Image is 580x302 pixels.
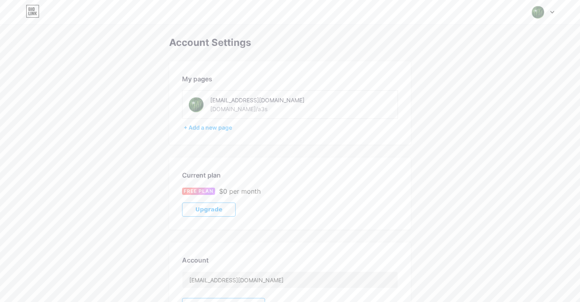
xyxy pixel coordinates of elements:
img: a3s [187,95,205,114]
input: Email [182,272,398,288]
div: + Add a new page [184,124,398,132]
button: Upgrade [182,203,236,217]
div: Account Settings [169,37,411,48]
span: FREE PLAN [184,188,213,195]
img: a3s [530,4,546,20]
div: My pages [182,74,398,84]
div: Current plan [182,170,398,180]
span: Upgrade [195,206,222,213]
div: $0 per month [219,186,261,196]
div: [EMAIL_ADDRESS][DOMAIN_NAME] [210,96,324,104]
div: [DOMAIN_NAME]/a3s [210,105,267,113]
div: Account [182,255,398,265]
